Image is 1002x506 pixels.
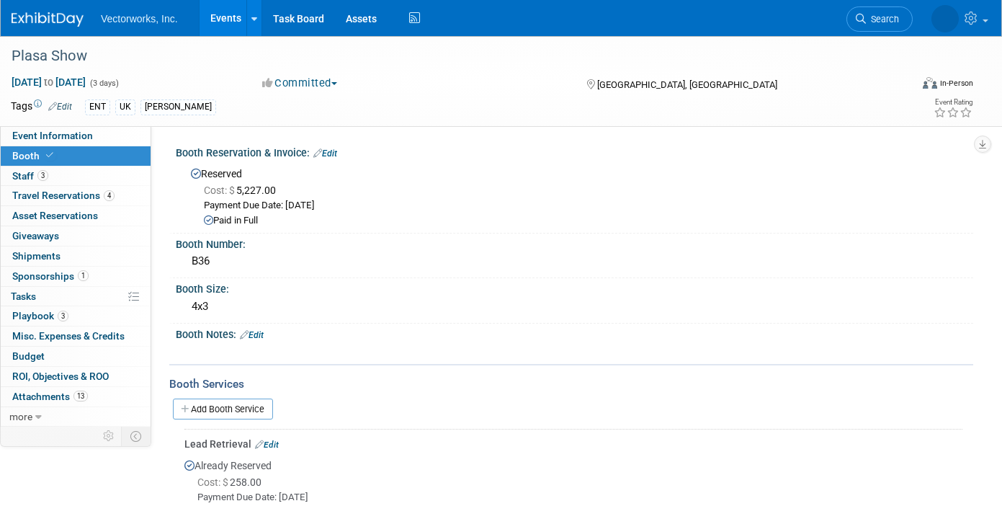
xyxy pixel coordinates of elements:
img: Format-Inperson.png [923,77,937,89]
a: Giveaways [1,226,151,246]
span: Travel Reservations [12,190,115,201]
span: more [9,411,32,422]
div: Reserved [187,163,962,228]
a: Shipments [1,247,151,266]
span: 1 [78,270,89,281]
span: Playbook [12,310,68,321]
span: Budget [12,350,45,362]
a: Sponsorships1 [1,267,151,286]
div: Booth Notes: [176,324,973,342]
div: Plasa Show [6,43,891,69]
span: Misc. Expenses & Credits [12,330,125,342]
a: Event Information [1,126,151,146]
div: [PERSON_NAME] [140,99,216,115]
a: Edit [240,330,264,340]
span: 3 [58,311,68,321]
div: UK [115,99,135,115]
span: Asset Reservations [12,210,98,221]
span: 3 [37,170,48,181]
span: Attachments [12,391,88,402]
td: Tags [11,99,72,115]
a: Add Booth Service [173,399,273,420]
div: ENT [85,99,110,115]
a: Misc. Expenses & Credits [1,327,151,346]
span: Sponsorships [12,270,89,282]
img: Tania Arabian [931,5,959,32]
div: Lead Retrieval [184,437,962,451]
span: Cost: $ [197,476,230,488]
span: [GEOGRAPHIC_DATA], [GEOGRAPHIC_DATA] [597,79,777,90]
span: Vectorworks, Inc. [101,13,178,25]
span: Cost: $ [204,185,236,196]
div: Booth Number: [176,234,973,252]
span: Shipments [12,250,61,262]
a: Booth [1,146,151,166]
span: ROI, Objectives & ROO [12,370,109,382]
span: to [42,76,55,88]
span: 13 [73,391,88,401]
div: Payment Due Date: [DATE] [204,199,962,213]
td: Personalize Event Tab Strip [97,427,122,445]
span: Staff [12,170,48,182]
a: ROI, Objectives & ROO [1,367,151,386]
span: 5,227.00 [204,185,282,196]
div: Event Rating [934,99,972,106]
a: Search [846,6,913,32]
a: Budget [1,347,151,366]
span: Giveaways [12,230,59,241]
span: [DATE] [DATE] [11,76,86,89]
div: B36 [187,250,962,272]
div: Payment Due Date: [DATE] [197,491,962,505]
span: 258.00 [197,476,267,488]
a: Asset Reservations [1,206,151,226]
a: Travel Reservations4 [1,186,151,205]
div: Booth Size: [176,278,973,296]
i: Booth reservation complete [46,151,53,159]
span: 4 [104,190,115,201]
div: 4x3 [187,296,962,318]
a: Playbook3 [1,306,151,326]
a: Attachments13 [1,387,151,407]
img: ExhibitDay [12,12,84,27]
a: Edit [255,440,279,450]
div: In-Person [939,78,973,89]
td: Toggle Event Tabs [122,427,151,445]
span: Event Information [12,130,93,141]
div: Event Format [831,75,973,97]
button: Committed [257,76,343,91]
a: Tasks [1,287,151,306]
a: more [1,407,151,427]
div: Booth Reservation & Invoice: [176,142,973,161]
div: Paid in Full [204,214,962,228]
div: Booth Services [169,376,973,392]
span: Tasks [11,290,36,302]
span: (3 days) [89,79,119,88]
span: Booth [12,150,56,161]
a: Edit [48,102,72,112]
span: Search [866,14,899,25]
a: Staff3 [1,167,151,186]
a: Edit [313,148,337,159]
